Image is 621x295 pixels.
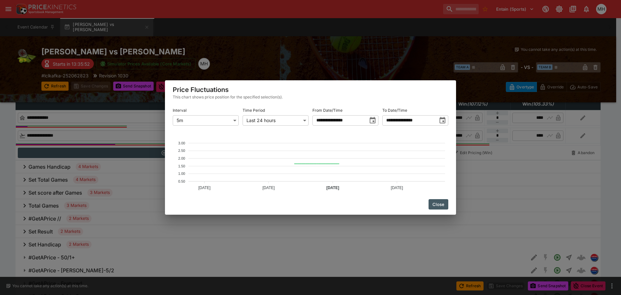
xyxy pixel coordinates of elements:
div: Price Fluctuations [165,80,456,106]
p: Interval [173,108,187,113]
p: To Date/Time [382,108,407,113]
button: toggle date time picker [367,115,378,126]
tspan: 3.00 [178,141,185,145]
div: Last 24 hours [243,115,309,126]
tspan: [DATE] [326,186,339,190]
tspan: 2.00 [178,156,185,160]
p: Time Period [243,108,265,113]
tspan: 0.50 [178,179,185,183]
button: Close [429,199,448,210]
tspan: 1.50 [178,164,185,168]
tspan: 1.00 [178,172,185,176]
tspan: [DATE] [198,186,211,190]
tspan: 2.50 [178,149,185,153]
tspan: [DATE] [391,186,403,190]
tspan: [DATE] [263,186,275,190]
button: toggle date time picker [437,115,448,126]
div: This chart shows price position for the specified selection(s). [173,94,448,100]
div: 5m [173,115,239,126]
p: From Date/Time [312,108,343,113]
